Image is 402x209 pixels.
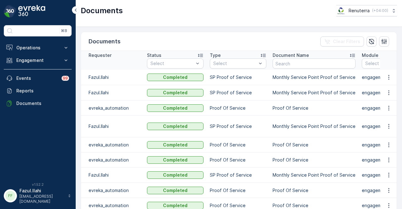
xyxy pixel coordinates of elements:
[16,100,69,107] p: Documents
[163,157,187,163] p: Completed
[150,60,194,67] p: Select
[163,105,187,111] p: Completed
[61,28,67,33] p: ⌘B
[89,123,141,129] p: Fazul.Ilahi
[336,5,397,16] button: Renuterra(+04:00)
[210,142,266,148] p: Proof Of Service
[147,141,204,149] button: Completed
[147,104,204,112] button: Completed
[163,172,187,178] p: Completed
[89,105,141,111] p: evreka_automation
[163,202,187,209] p: Completed
[19,188,65,194] p: Fazul.Ilahi
[81,6,123,16] p: Documents
[89,90,141,96] p: Fazul.Ilahi
[89,202,141,209] p: evreka_automation
[147,89,204,96] button: Completed
[163,123,187,129] p: Completed
[5,191,15,201] div: FF
[163,74,187,80] p: Completed
[89,142,141,148] p: evreka_automation
[273,187,356,194] p: Proof Of Service
[147,187,204,194] button: Completed
[273,52,309,58] p: Document Name
[333,38,360,45] p: Clear Filters
[210,202,266,209] p: Proof Of Service
[336,7,346,14] img: Screenshot_2024-07-26_at_13.33.01.png
[210,123,266,129] p: SP Proof of Service
[273,123,356,129] p: Monthly Service Point Proof of Service
[349,8,370,14] p: Renuterra
[163,187,187,194] p: Completed
[273,202,356,209] p: Proof Of Service
[16,88,69,94] p: Reports
[273,105,356,111] p: Proof Of Service
[4,54,72,67] button: Engagement
[210,187,266,194] p: Proof Of Service
[147,52,161,58] p: Status
[163,142,187,148] p: Completed
[273,157,356,163] p: Proof Of Service
[4,97,72,110] a: Documents
[4,183,72,186] span: v 1.52.2
[273,90,356,96] p: Monthly Service Point Proof of Service
[362,52,378,58] p: Module
[273,74,356,80] p: Monthly Service Point Proof of Service
[213,60,257,67] p: Select
[210,157,266,163] p: Proof Of Service
[210,90,266,96] p: SP Proof of Service
[16,57,59,63] p: Engagement
[147,123,204,130] button: Completed
[273,58,356,69] input: Search
[163,90,187,96] p: Completed
[147,74,204,81] button: Completed
[4,5,16,18] img: logo
[89,74,141,80] p: Fazul.Ilahi
[210,172,266,178] p: SP Proof of Service
[320,36,364,47] button: Clear Filters
[273,142,356,148] p: Proof Of Service
[4,72,72,85] a: Events99
[4,41,72,54] button: Operations
[89,187,141,194] p: evreka_automation
[89,52,111,58] p: Requester
[19,194,65,204] p: [EMAIL_ADDRESS][DOMAIN_NAME]
[4,85,72,97] a: Reports
[210,52,221,58] p: Type
[210,105,266,111] p: Proof Of Service
[147,171,204,179] button: Completed
[210,74,266,80] p: SP Proof of Service
[63,76,68,81] p: 99
[89,157,141,163] p: evreka_automation
[89,37,121,46] p: Documents
[18,5,45,18] img: logo_dark-DEwI_e13.png
[372,8,388,13] p: ( +04:00 )
[147,156,204,164] button: Completed
[16,45,59,51] p: Operations
[89,172,141,178] p: Fazul.Ilahi
[4,188,72,204] button: FFFazul.Ilahi[EMAIL_ADDRESS][DOMAIN_NAME]
[16,75,58,81] p: Events
[273,172,356,178] p: Monthly Service Point Proof of Service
